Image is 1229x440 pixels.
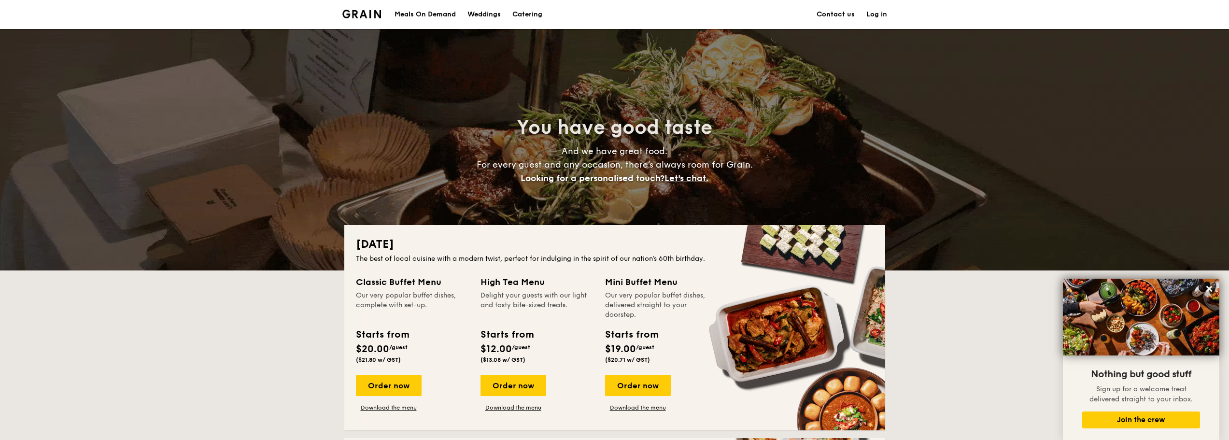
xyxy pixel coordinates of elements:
[480,404,546,412] a: Download the menu
[521,173,664,184] span: Looking for a personalised touch?
[636,344,654,351] span: /guest
[1201,281,1217,297] button: Close
[356,254,874,264] div: The best of local cuisine with a modern twist, perfect for indulging in the spirit of our nation’...
[605,356,650,363] span: ($20.71 w/ GST)
[1082,412,1200,428] button: Join the crew
[605,375,671,396] div: Order now
[480,343,512,355] span: $12.00
[517,116,712,139] span: You have good taste
[342,10,381,18] a: Logotype
[356,237,874,252] h2: [DATE]
[356,343,389,355] span: $20.00
[356,327,409,342] div: Starts from
[1063,279,1219,355] img: DSC07876-Edit02-Large.jpeg
[477,146,753,184] span: And we have great food. For every guest and any occasion, there’s always room for Grain.
[605,275,718,289] div: Mini Buffet Menu
[664,173,708,184] span: Let's chat.
[605,343,636,355] span: $19.00
[356,375,422,396] div: Order now
[356,356,401,363] span: ($21.80 w/ GST)
[605,404,671,412] a: Download the menu
[512,344,530,351] span: /guest
[356,291,469,320] div: Our very popular buffet dishes, complete with set-up.
[389,344,408,351] span: /guest
[480,327,533,342] div: Starts from
[1089,385,1193,403] span: Sign up for a welcome treat delivered straight to your inbox.
[605,327,658,342] div: Starts from
[480,291,593,320] div: Delight your guests with our light and tasty bite-sized treats.
[356,275,469,289] div: Classic Buffet Menu
[480,356,525,363] span: ($13.08 w/ GST)
[480,375,546,396] div: Order now
[356,404,422,412] a: Download the menu
[605,291,718,320] div: Our very popular buffet dishes, delivered straight to your doorstep.
[342,10,381,18] img: Grain
[1091,369,1191,380] span: Nothing but good stuff
[480,275,593,289] div: High Tea Menu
